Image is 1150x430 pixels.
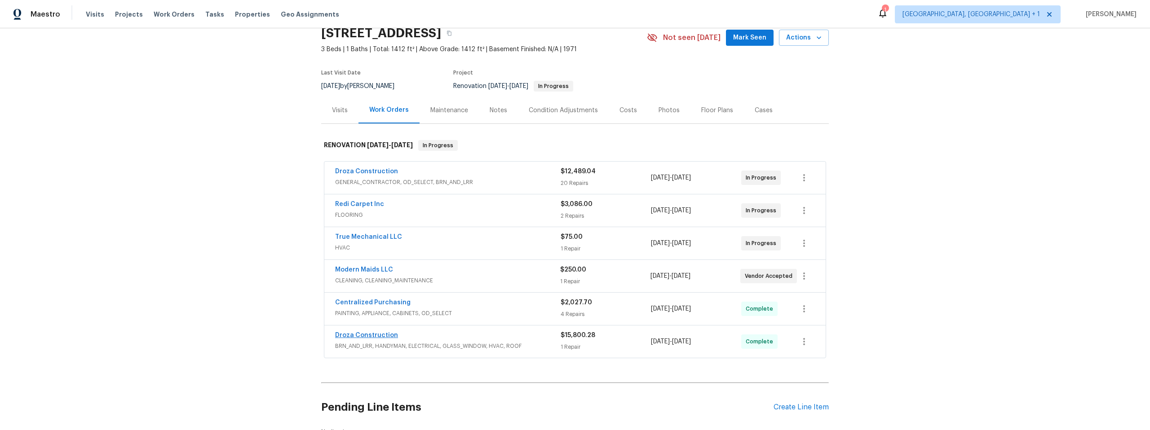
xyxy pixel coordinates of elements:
[651,239,691,248] span: -
[369,105,409,114] div: Work Orders
[335,332,398,338] a: Droza Construction
[701,106,733,115] div: Floor Plans
[335,299,411,306] a: Centralized Purchasing
[332,106,348,115] div: Visits
[367,142,389,148] span: [DATE]
[535,83,572,89] span: In Progress
[561,234,583,240] span: $75.00
[367,142,413,148] span: -
[651,206,691,215] span: -
[321,83,340,89] span: [DATE]
[659,106,680,115] div: Photos
[672,306,691,312] span: [DATE]
[733,32,766,44] span: Mark Seen
[321,70,361,75] span: Last Visit Date
[335,342,561,351] span: BRN_AND_LRR, HANDYMAN, ELECTRICAL, GLASS_WINDOW, HVAC, ROOF
[651,338,670,345] span: [DATE]
[335,168,398,175] a: Droza Construction
[281,10,339,19] span: Geo Assignments
[561,299,592,306] span: $2,027.70
[321,81,405,92] div: by [PERSON_NAME]
[453,70,473,75] span: Project
[755,106,773,115] div: Cases
[746,304,777,313] span: Complete
[490,106,507,115] div: Notes
[561,211,651,220] div: 2 Repairs
[321,131,829,160] div: RENOVATION [DATE]-[DATE]In Progress
[154,10,195,19] span: Work Orders
[561,244,651,253] div: 1 Repair
[779,30,829,46] button: Actions
[651,207,670,214] span: [DATE]
[746,337,777,346] span: Complete
[488,83,507,89] span: [DATE]
[561,332,595,338] span: $15,800.28
[321,386,774,428] h2: Pending Line Items
[86,10,104,19] span: Visits
[115,10,143,19] span: Projects
[335,243,561,252] span: HVAC
[335,211,561,219] span: FLOORING
[726,30,774,46] button: Mark Seen
[651,306,670,312] span: [DATE]
[774,403,829,412] div: Create Line Item
[672,273,690,279] span: [DATE]
[561,201,593,207] span: $3,086.00
[561,342,651,351] div: 1 Repair
[335,276,560,285] span: CLEANING, CLEANING_MAINTENANCE
[619,106,637,115] div: Costs
[560,267,586,273] span: $250.00
[672,175,691,181] span: [DATE]
[651,173,691,182] span: -
[529,106,598,115] div: Condition Adjustments
[651,175,670,181] span: [DATE]
[746,173,780,182] span: In Progress
[205,11,224,18] span: Tasks
[235,10,270,19] span: Properties
[488,83,528,89] span: -
[453,83,573,89] span: Renovation
[1082,10,1137,19] span: [PERSON_NAME]
[321,29,441,38] h2: [STREET_ADDRESS]
[509,83,528,89] span: [DATE]
[391,142,413,148] span: [DATE]
[324,140,413,151] h6: RENOVATION
[430,106,468,115] div: Maintenance
[745,272,796,281] span: Vendor Accepted
[650,272,690,281] span: -
[651,240,670,246] span: [DATE]
[672,240,691,246] span: [DATE]
[560,277,650,286] div: 1 Repair
[335,201,384,207] a: Redi Carpet Inc
[746,206,780,215] span: In Progress
[335,267,393,273] a: Modern Maids LLC
[335,309,561,318] span: PAINTING, APPLIANCE, CABINETS, OD_SELECT
[672,207,691,214] span: [DATE]
[746,239,780,248] span: In Progress
[672,338,691,345] span: [DATE]
[561,310,651,319] div: 4 Repairs
[335,178,561,187] span: GENERAL_CONTRACTOR, OD_SELECT, BRN_AND_LRR
[650,273,669,279] span: [DATE]
[663,33,721,42] span: Not seen [DATE]
[335,234,402,240] a: True Mechanical LLC
[31,10,60,19] span: Maestro
[882,5,888,14] div: 1
[651,304,691,313] span: -
[441,25,457,41] button: Copy Address
[561,179,651,188] div: 20 Repairs
[786,32,822,44] span: Actions
[321,45,647,54] span: 3 Beds | 1 Baths | Total: 1412 ft² | Above Grade: 1412 ft² | Basement Finished: N/A | 1971
[419,141,457,150] span: In Progress
[651,337,691,346] span: -
[902,10,1040,19] span: [GEOGRAPHIC_DATA], [GEOGRAPHIC_DATA] + 1
[561,168,596,175] span: $12,489.04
